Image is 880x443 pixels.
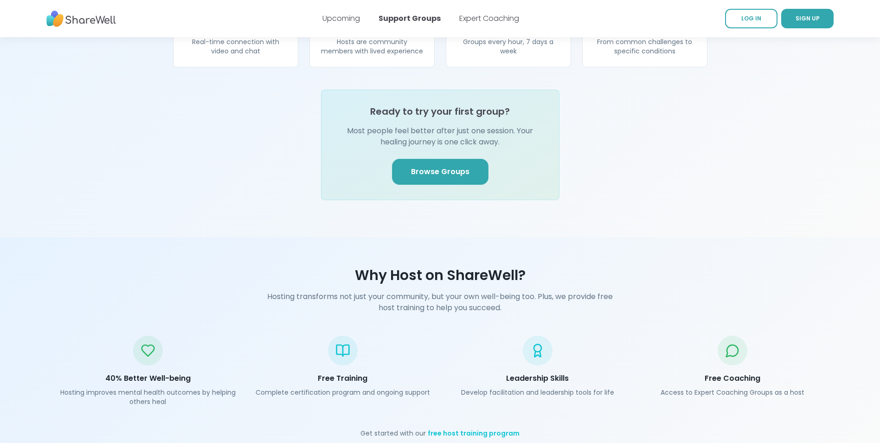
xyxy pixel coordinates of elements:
[321,37,423,56] p: Hosts are community members with lived experience
[322,13,360,24] a: Upcoming
[262,291,618,313] h4: Hosting transforms not just your community, but your own well-being too. Plus, we provide free ho...
[370,105,510,118] h4: Ready to try your first group?
[58,388,238,406] p: Hosting improves mental health outcomes by helping others heal
[46,6,116,32] img: ShareWell Nav Logo
[642,388,822,397] p: Access to Expert Coaching Groups as a host
[448,373,628,384] h4: Leadership Skills
[642,373,822,384] h4: Free Coaching
[457,37,559,56] p: Groups every hour, 7 days a week
[392,159,488,185] a: Browse Groups
[781,9,834,28] a: SIGN UP
[796,14,820,22] span: SIGN UP
[725,9,777,28] a: LOG IN
[336,125,544,148] p: Most people feel better after just one session. Your healing journey is one click away.
[459,13,519,24] a: Expert Coaching
[448,388,628,397] p: Develop facilitation and leadership tools for life
[411,166,469,177] span: Browse Groups
[58,373,238,384] h4: 40% Better Well-being
[58,429,822,438] p: Get started with our
[379,13,441,24] a: Support Groups
[253,388,433,397] p: Complete certification program and ongoing support
[58,267,822,284] h3: Why Host on ShareWell?
[594,37,696,56] p: From common challenges to specific conditions
[185,37,287,56] p: Real-time connection with video and chat
[428,429,520,438] a: free host training program
[741,14,761,22] span: LOG IN
[253,373,433,384] h4: Free Training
